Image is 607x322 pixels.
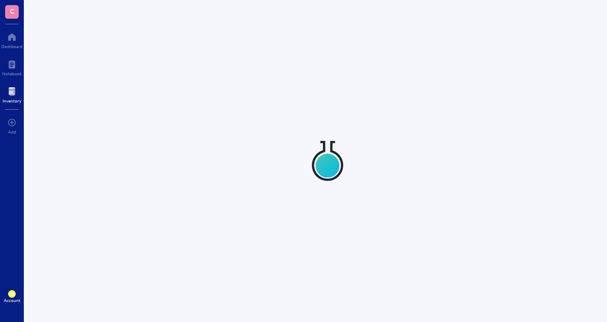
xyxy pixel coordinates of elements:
div: Add [8,129,16,134]
div: Dashboard [1,44,23,49]
span: C [10,6,14,16]
a: Inventory [3,85,21,103]
a: Dashboard [1,30,23,49]
div: Notebook [2,71,22,76]
div: Account [4,298,20,303]
div: Inventory [3,98,21,103]
a: Notebook [2,57,22,76]
span: KH [10,292,14,296]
